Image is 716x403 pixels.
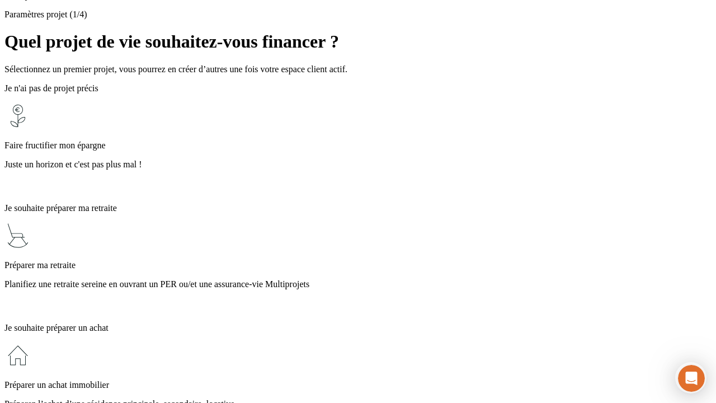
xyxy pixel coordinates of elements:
p: Préparer ma retraite [4,260,712,270]
p: Je n'ai pas de projet précis [4,83,712,93]
iframe: Intercom live chat discovery launcher [675,362,706,393]
span: Sélectionnez un premier projet, vous pourrez en créer d’autres une fois votre espace client actif. [4,64,347,74]
p: Juste un horizon et c'est pas plus mal ! [4,160,712,170]
p: Je souhaite préparer un achat [4,323,712,333]
p: Faire fructifier mon épargne [4,140,712,151]
p: Préparer un achat immobilier [4,380,712,390]
iframe: Intercom live chat [678,365,705,392]
p: Je souhaite préparer ma retraite [4,203,712,213]
p: Planifiez une retraite sereine en ouvrant un PER ou/et une assurance-vie Multiprojets [4,279,712,289]
p: Paramètres projet (1/4) [4,10,712,20]
h1: Quel projet de vie souhaitez-vous financer ? [4,31,712,52]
